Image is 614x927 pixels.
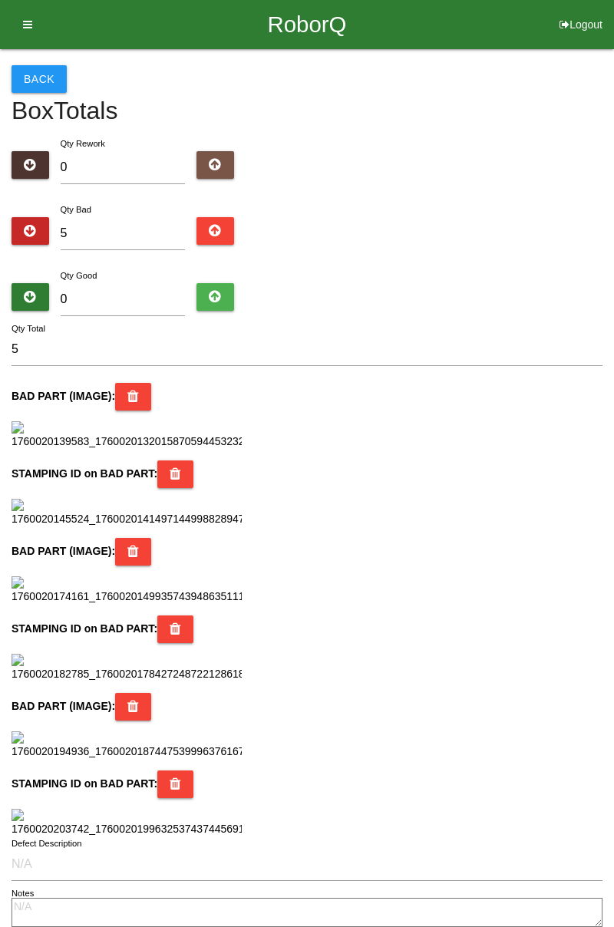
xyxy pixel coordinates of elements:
label: Qty Rework [61,139,105,148]
b: BAD PART (IMAGE) : [12,545,115,557]
label: Defect Description [12,837,82,850]
b: BAD PART (IMAGE) : [12,700,115,712]
b: BAD PART (IMAGE) : [12,390,115,402]
img: 1760020182785_17600201784272487221286182118458.jpg [12,654,242,682]
input: N/A [12,848,602,881]
img: 1760020139583_17600201320158705944532329126990.jpg [12,421,242,450]
label: Qty Bad [61,205,91,214]
label: Qty Good [61,271,97,280]
img: 1760020203742_17600201996325374374456919372948.jpg [12,809,242,837]
b: STAMPING ID on BAD PART : [12,777,157,790]
img: 1760020145524_1760020141497144998828947068954.jpg [12,499,242,527]
b: STAMPING ID on BAD PART : [12,467,157,480]
button: Back [12,65,67,93]
h4: Box Totals [12,97,602,124]
b: STAMPING ID on BAD PART : [12,622,157,635]
label: Notes [12,887,34,900]
img: 1760020194936_17600201874475399963761670914986.jpg [12,731,242,760]
label: Qty Total [12,322,45,335]
img: 1760020174161_17600201499357439486351111564604.jpg [12,576,242,605]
